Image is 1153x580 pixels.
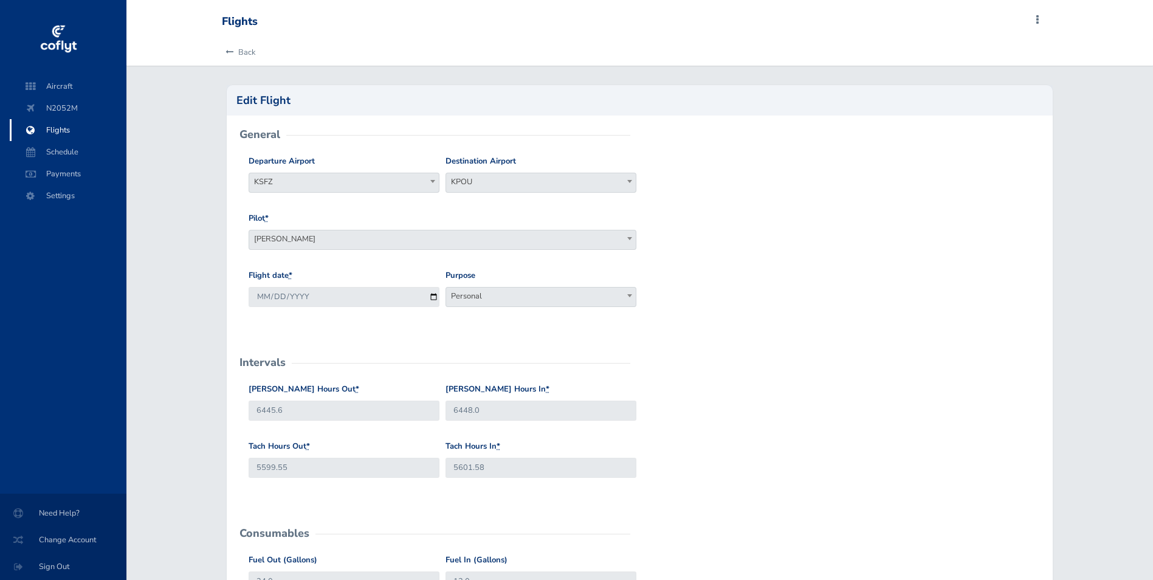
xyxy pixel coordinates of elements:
h2: Consumables [239,528,309,539]
a: Back [222,39,255,66]
span: Personal [446,287,636,307]
label: Fuel Out (Gallons) [249,554,317,567]
label: Purpose [446,269,475,282]
label: [PERSON_NAME] Hours Out [249,383,359,396]
span: Todd Hoyle [249,230,636,247]
span: Schedule [22,141,114,163]
span: N2052M [22,97,114,119]
abbr: required [306,441,310,452]
span: KSFZ [249,173,439,193]
label: [PERSON_NAME] Hours In [446,383,549,396]
span: Settings [22,185,114,207]
abbr: required [265,213,269,224]
label: Pilot [249,212,269,225]
label: Flight date [249,269,292,282]
abbr: required [356,384,359,395]
span: KPOU [446,173,636,193]
abbr: required [289,270,292,281]
label: Destination Airport [446,155,516,168]
abbr: required [546,384,549,395]
span: Need Help? [15,502,112,524]
span: Sign Out [15,556,112,578]
span: Personal [446,288,636,305]
label: Tach Hours In [446,440,500,453]
div: Flights [222,15,258,29]
span: KPOU [446,173,636,190]
span: KSFZ [249,173,439,190]
h2: General [239,129,280,140]
span: Aircraft [22,75,114,97]
span: Payments [22,163,114,185]
span: Flights [22,119,114,141]
label: Fuel In (Gallons) [446,554,508,567]
label: Departure Airport [249,155,315,168]
span: Todd Hoyle [249,230,637,250]
abbr: required [497,441,500,452]
span: Change Account [15,529,112,551]
img: coflyt logo [38,21,78,58]
label: Tach Hours Out [249,440,310,453]
h2: Intervals [239,357,286,368]
h2: Edit Flight [236,95,1044,106]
